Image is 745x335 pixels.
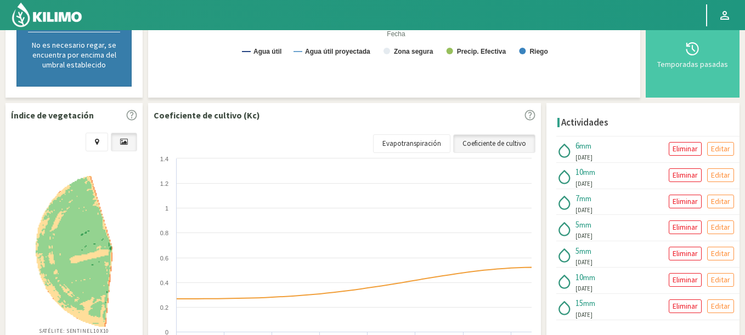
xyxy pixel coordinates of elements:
span: mm [583,298,595,308]
a: Coeficiente de cultivo [453,134,535,153]
button: Temporadas pasadas [651,16,734,92]
span: 6 [575,140,579,151]
span: 7 [575,193,579,203]
button: Eliminar [669,273,702,287]
p: Eliminar [673,274,698,286]
p: Editar [711,247,730,260]
span: 10 [575,272,583,282]
a: Evapotranspiración [373,134,450,153]
text: Agua útil [253,48,281,55]
span: [DATE] [575,153,592,162]
p: Editar [711,169,730,181]
p: Editar [711,195,730,208]
text: 0.2 [160,304,168,311]
button: Editar [707,220,734,234]
text: Riego [529,48,548,55]
span: mm [579,246,591,256]
img: Kilimo [11,2,83,28]
p: Editar [711,221,730,234]
span: 10X10 [93,327,110,334]
span: [DATE] [575,310,592,320]
button: Editar [707,299,734,313]
p: No es necesario regar, se encuentra por encima del umbral establecido [28,40,120,70]
span: 5 [575,219,579,230]
text: Precip. Efectiva [457,48,506,55]
button: Editar [707,142,734,156]
span: [DATE] [575,179,592,189]
span: [DATE] [575,284,592,293]
button: Eliminar [669,247,702,260]
div: Temporadas pasadas [654,60,731,68]
span: [DATE] [575,206,592,215]
p: Eliminar [673,247,698,260]
text: Fecha [387,30,405,38]
button: Eliminar [669,168,702,182]
button: Editar [707,195,734,208]
text: 0.4 [160,280,168,286]
span: 15 [575,298,583,308]
text: 1 [165,205,168,212]
span: mm [579,220,591,230]
text: 0.6 [160,255,168,262]
text: 1.2 [160,180,168,187]
span: [DATE] [575,231,592,241]
button: Editar [707,247,734,260]
button: Eliminar [669,220,702,234]
img: fc81e2a0-5882-4020-8ae4-db00fa5d647b_-_sentinel_-_2025-08-11.png [36,176,112,327]
span: 5 [575,246,579,256]
button: Eliminar [669,299,702,313]
text: 0.8 [160,230,168,236]
text: 1.4 [160,156,168,162]
p: Eliminar [673,221,698,234]
p: Eliminar [673,143,698,155]
p: Eliminar [673,169,698,181]
span: mm [579,141,591,151]
p: Índice de vegetación [11,109,94,122]
span: mm [579,194,591,203]
button: Eliminar [669,142,702,156]
text: Zona segura [394,48,433,55]
span: [DATE] [575,258,592,267]
p: Coeficiente de cultivo (Kc) [154,109,260,122]
button: Editar [707,168,734,182]
button: Editar [707,273,734,287]
span: 10 [575,167,583,177]
text: Agua útil proyectada [305,48,370,55]
span: mm [583,167,595,177]
h4: Actividades [561,117,608,128]
p: Satélite: Sentinel [39,327,110,335]
button: Eliminar [669,195,702,208]
span: mm [583,272,595,282]
p: Editar [711,143,730,155]
p: Eliminar [673,300,698,313]
p: Editar [711,300,730,313]
p: Editar [711,274,730,286]
p: Eliminar [673,195,698,208]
